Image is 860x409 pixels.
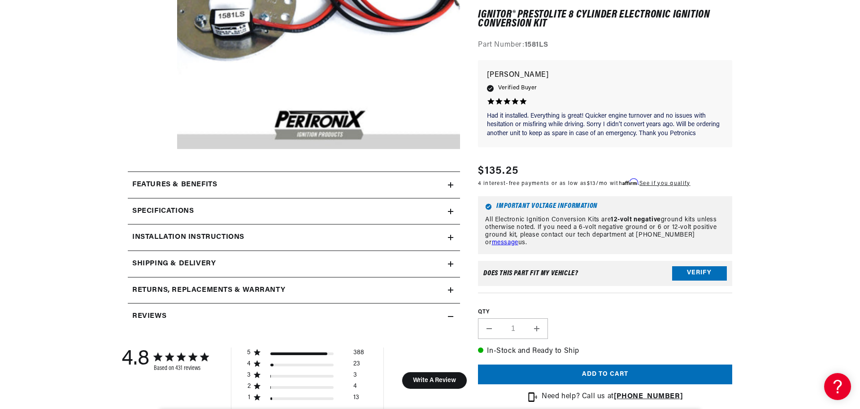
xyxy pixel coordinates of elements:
[542,391,683,403] p: Need help? Call us at
[498,84,537,93] span: Verified Buyer
[247,394,364,405] div: 1 star by 13 reviews
[128,303,460,330] summary: Reviews
[132,232,244,243] h2: Installation instructions
[247,360,251,368] div: 4
[478,10,732,29] h1: Ignitor® Prestolite 8 Cylinder Electronic Ignition Conversion Kit
[487,112,723,138] p: Had it installed. Everything is great! Quicker engine turnover and no issues with hesitation or m...
[622,179,638,185] span: Affirm
[402,372,467,389] button: Write A Review
[587,181,596,186] span: $13
[132,179,217,191] h2: Features & Benefits
[353,360,360,371] div: 23
[247,360,364,371] div: 4 star by 23 reviews
[154,365,208,372] div: Based on 431 reviews
[247,371,364,383] div: 3 star by 3 reviews
[478,40,732,52] div: Part Number:
[483,270,578,277] div: Does This part fit My vehicle?
[132,206,194,217] h2: Specifications
[353,371,357,383] div: 3
[353,383,357,394] div: 4
[639,181,690,186] a: See if you qualify - Learn more about Affirm Financing (opens in modal)
[247,383,251,391] div: 2
[611,217,661,224] strong: 12-volt negative
[247,371,251,379] div: 3
[485,204,725,211] h6: Important Voltage Information
[672,266,727,281] button: Verify
[132,258,216,270] h2: Shipping & Delivery
[478,179,690,188] p: 4 interest-free payments or as low as /mo with .
[478,308,732,316] label: QTY
[247,394,251,402] div: 1
[353,349,364,360] div: 388
[122,347,149,372] div: 4.8
[478,365,732,385] button: Add to cart
[247,349,251,357] div: 5
[128,198,460,224] summary: Specifications
[128,277,460,303] summary: Returns, Replacements & Warranty
[132,311,166,322] h2: Reviews
[128,251,460,277] summary: Shipping & Delivery
[478,346,732,358] p: In-Stock and Ready to Ship
[247,383,364,394] div: 2 star by 4 reviews
[525,42,548,49] strong: 1581LS
[492,239,518,246] a: message
[485,217,725,247] p: All Electronic Ignition Conversion Kits are ground kits unless otherwise noted. If you need a 6-v...
[353,394,359,405] div: 13
[478,163,518,179] span: $135.25
[128,224,460,251] summary: Installation instructions
[487,69,723,82] p: [PERSON_NAME]
[132,285,285,296] h2: Returns, Replacements & Warranty
[128,172,460,198] summary: Features & Benefits
[247,349,364,360] div: 5 star by 388 reviews
[614,393,683,400] a: [PHONE_NUMBER]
